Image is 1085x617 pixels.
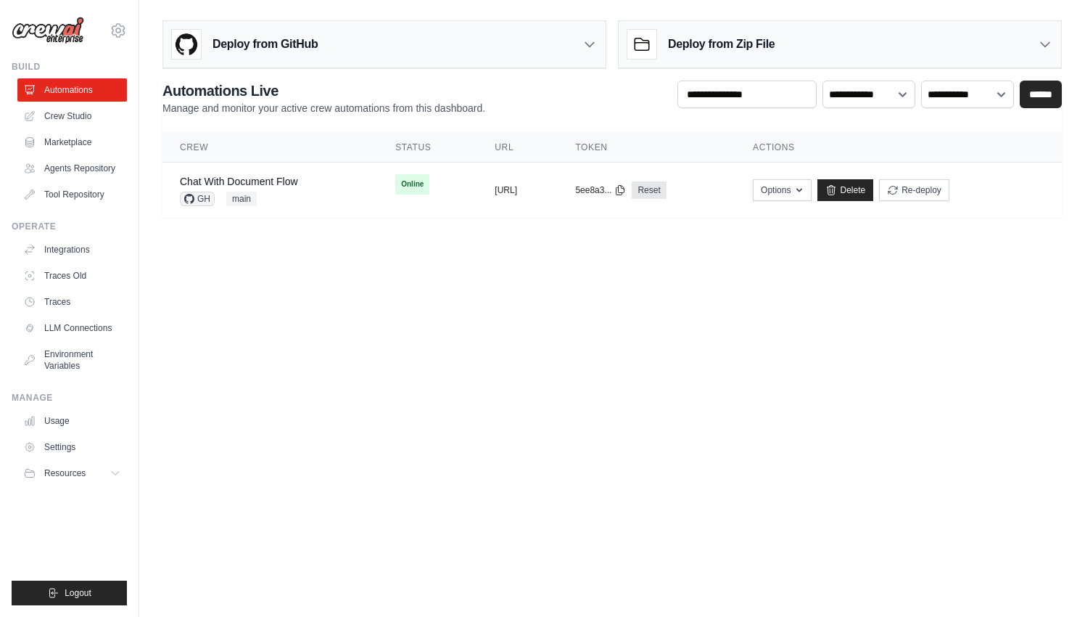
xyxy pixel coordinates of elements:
th: Crew [162,133,378,163]
img: Logo [12,17,84,44]
span: Logout [65,587,91,599]
th: Status [378,133,477,163]
div: Build [12,61,127,73]
a: Chat With Document Flow [180,176,298,187]
div: Manage [12,392,127,404]
a: Crew Studio [17,105,127,128]
a: LLM Connections [17,316,127,340]
span: Resources [44,467,86,479]
h3: Deploy from Zip File [668,36,775,53]
img: GitHub Logo [172,30,201,59]
a: Tool Repository [17,183,127,206]
a: Usage [17,409,127,433]
p: Manage and monitor your active crew automations from this dashboard. [162,101,485,115]
a: Traces Old [17,264,127,287]
a: Integrations [17,238,127,261]
button: 5ee8a3... [575,184,626,196]
th: Token [558,133,735,163]
button: Options [753,179,812,201]
span: main [226,192,257,206]
span: Online [395,174,429,195]
span: GH [180,192,215,206]
a: Marketplace [17,131,127,154]
a: Traces [17,290,127,314]
button: Resources [17,462,127,485]
a: Environment Variables [17,343,127,377]
a: Agents Repository [17,157,127,180]
h3: Deploy from GitHub [213,36,318,53]
a: Automations [17,78,127,102]
th: URL [477,133,558,163]
a: Delete [817,179,873,201]
th: Actions [735,133,1062,163]
a: Settings [17,436,127,459]
a: Reset [632,181,666,199]
button: Re-deploy [879,179,949,201]
button: Logout [12,581,127,605]
div: Operate [12,221,127,232]
h2: Automations Live [162,81,485,101]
